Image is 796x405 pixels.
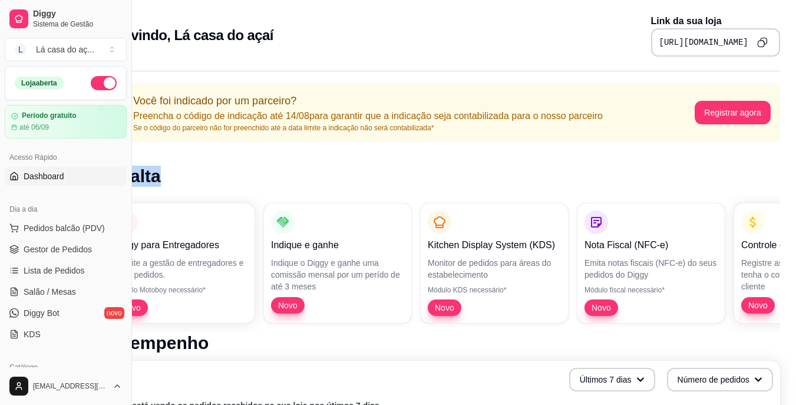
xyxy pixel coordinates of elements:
span: Sistema de Gestão [33,19,122,29]
button: Diggy para EntregadoresFacilite a gestão de entregadores e seus pedidos.Módulo Motoboy necessário... [107,203,255,323]
span: Diggy Bot [24,307,60,319]
button: [EMAIL_ADDRESS][DOMAIN_NAME] [5,372,127,400]
span: Novo [430,302,459,314]
article: Período gratuito [22,111,77,120]
span: Salão / Mesas [24,286,76,298]
button: Kitchen Display System (KDS)Monitor de pedidos para áreas do estabelecimentoMódulo KDS necessário... [421,203,568,323]
a: Diggy Botnovo [5,304,127,322]
h2: Bem vindo, Lá casa do açaí [98,26,273,45]
span: Diggy [33,9,122,19]
button: Últimos 7 dias [569,368,655,391]
span: Novo [273,299,302,311]
span: Novo [744,299,772,311]
p: Se o código do parceiro não for preenchido até a data limite a indicação não será contabilizada* [133,123,603,133]
p: Módulo fiscal necessário* [584,285,718,295]
button: Alterar Status [91,76,117,90]
p: Facilite a gestão de entregadores e seus pedidos. [114,257,247,281]
h1: Desempenho [98,332,780,354]
span: Pedidos balcão (PDV) [24,222,105,234]
p: Monitor de pedidos para áreas do estabelecimento [428,257,561,281]
a: KDS [5,325,127,344]
a: DiggySistema de Gestão [5,5,127,33]
span: L [15,44,27,55]
div: Catálogo [5,358,127,377]
p: Emita notas fiscais (NFC-e) do seus pedidos do Diggy [584,257,718,281]
span: [EMAIL_ADDRESS][DOMAIN_NAME] [33,381,108,391]
p: Indique e ganhe [271,238,404,252]
a: Salão / Mesas [5,282,127,301]
div: Acesso Rápido [5,148,127,167]
span: Lista de Pedidos [24,265,85,276]
span: Novo [587,302,616,314]
p: Módulo KDS necessário* [428,285,561,295]
p: Indique o Diggy e ganhe uma comissão mensal por um perído de até 3 meses [271,257,404,292]
div: Lá casa do aç ... [36,44,94,55]
p: Preencha o código de indicação até 14/08 para garantir que a indicação seja contabilizada para o ... [133,109,603,123]
p: Diggy para Entregadores [114,238,247,252]
span: Dashboard [24,170,64,182]
div: Loja aberta [15,77,64,90]
div: Dia a dia [5,200,127,219]
p: Kitchen Display System (KDS) [428,238,561,252]
button: Número de pedidos [667,368,773,391]
button: Pedidos balcão (PDV) [5,219,127,238]
pre: [URL][DOMAIN_NAME] [659,37,748,48]
p: Você foi indicado por um parceiro? [133,93,603,109]
button: Select a team [5,38,127,61]
article: até 06/09 [19,123,49,132]
button: Nota Fiscal (NFC-e)Emita notas fiscais (NFC-e) do seus pedidos do DiggyMódulo fiscal necessário*Novo [577,203,725,323]
button: Copy to clipboard [753,33,772,52]
p: Link da sua loja [651,14,780,28]
span: KDS [24,328,41,340]
p: Nota Fiscal (NFC-e) [584,238,718,252]
span: Gestor de Pedidos [24,243,92,255]
button: Registrar agora [695,101,771,124]
a: Gestor de Pedidos [5,240,127,259]
a: Lista de Pedidos [5,261,127,280]
a: Período gratuitoaté 06/09 [5,105,127,139]
a: Dashboard [5,167,127,186]
p: Módulo Motoboy necessário* [114,285,247,295]
h1: Em alta [98,166,780,187]
button: Indique e ganheIndique o Diggy e ganhe uma comissão mensal por um perído de até 3 mesesNovo [264,203,411,323]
